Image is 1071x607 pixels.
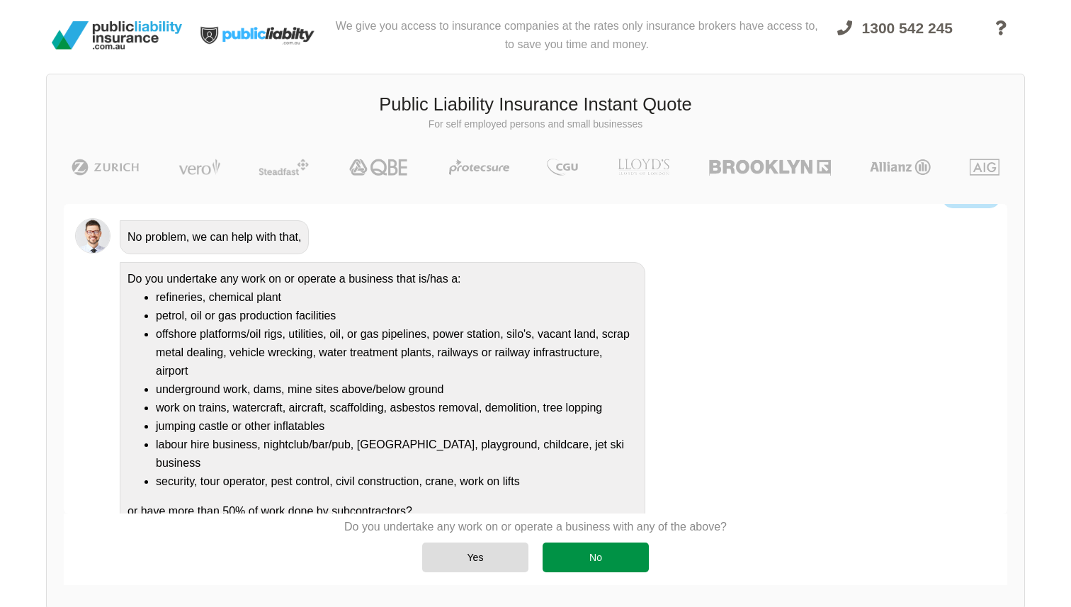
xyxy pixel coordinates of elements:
img: CGU | Public Liability Insurance [541,159,584,176]
img: Protecsure | Public Liability Insurance [443,159,515,176]
img: Brooklyn | Public Liability Insurance [703,159,836,176]
li: refineries, chemical plant [156,288,637,307]
h3: Public Liability Insurance Instant Quote [57,92,1014,118]
div: No problem, we can help with that, [120,220,309,254]
div: No [543,543,649,572]
img: Steadfast | Public Liability Insurance [253,159,315,176]
img: Public Liability Insurance [46,16,188,55]
li: underground work, dams, mine sites above/below ground [156,380,637,399]
div: Do you undertake any work on or operate a business that is/has a: or have more than 50% of work d... [120,262,645,528]
img: Chatbot | PLI [75,218,110,254]
p: Do you undertake any work on or operate a business with any of the above? [344,519,727,535]
img: QBE | Public Liability Insurance [341,159,417,176]
a: 1300 542 245 [824,11,965,65]
li: work on trains, watercraft, aircraft, scaffolding, asbestos removal, demolition, tree lopping [156,399,637,417]
div: Yes [422,543,528,572]
div: We give you access to insurance companies at the rates only insurance brokers have access to, to ... [329,6,824,65]
img: Vero | Public Liability Insurance [172,159,227,176]
li: petrol, oil or gas production facilities [156,307,637,325]
li: labour hire business, nightclub/bar/pub, [GEOGRAPHIC_DATA], playground, childcare, jet ski business [156,436,637,472]
p: For self employed persons and small businesses [57,118,1014,132]
img: AIG | Public Liability Insurance [964,159,1006,176]
li: security, tour operator, pest control, civil construction, crane, work on lifts [156,472,637,491]
span: 1300 542 245 [862,20,953,36]
img: Allianz | Public Liability Insurance [863,159,938,176]
img: Zurich | Public Liability Insurance [65,159,145,176]
li: offshore platforms/oil rigs, utilities, oil, or gas pipelines, power station, silo's, vacant land... [156,325,637,380]
li: jumping castle or other inflatables [156,417,637,436]
img: Public Liability Insurance Light [188,6,329,65]
img: LLOYD's | Public Liability Insurance [610,159,678,176]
